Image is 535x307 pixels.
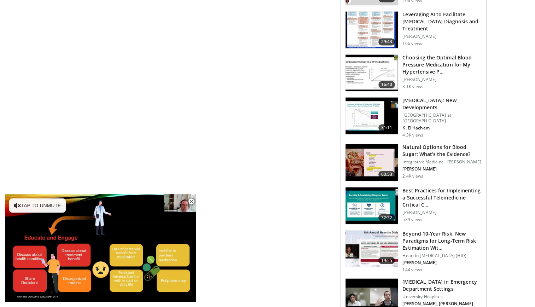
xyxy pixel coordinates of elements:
[345,11,482,48] a: 29:43 Leveraging AI to Facilitate [MEDICAL_DATA] Diagnosis and Treatment [PERSON_NAME] 166 views
[402,11,482,32] h3: Leveraging AI to Facilitate [MEDICAL_DATA] Diagnosis and Treatment
[402,253,482,258] p: Heart in [MEDICAL_DATA] (HiD)
[378,81,395,88] span: 16:40
[345,187,398,224] img: b12dae1b-5470-4178-b022-d9bdaad706a6.150x105_q85_crop-smart_upscale.jpg
[378,38,395,45] span: 29:43
[402,267,422,272] p: 144 views
[402,216,422,222] p: 539 views
[9,198,66,213] button: Tap to unmute
[345,11,398,48] img: a028b2ed-2799-4348-b6b4-733b0fc51b04.150x105_q85_crop-smart_upscale.jpg
[378,214,395,221] span: 32:32
[345,54,482,92] a: 16:40 Choosing the Optimal Blood Pressure Medication for My Hypertensive P… [PERSON_NAME] 3.1K views
[345,144,482,181] a: 60:53 Natural Options for Blood Sugar: What’s the Evidence? Integrative Medicine - [PERSON_NAME] ...
[345,144,398,181] img: 2c133f23-7312-41ab-9955-9d9c2d8594ab.150x105_q85_crop-smart_upscale.jpg
[402,294,482,299] p: University Hospitals
[402,144,482,158] h3: Natural Options for Blood Sugar: What’s the Evidence?
[402,132,423,138] p: 4.3K views
[378,257,395,264] span: 19:55
[402,34,482,39] p: [PERSON_NAME]
[345,230,398,267] img: 04bf6dc1-8526-4d86-94f7-d89e1b5103f3.150x105_q85_crop-smart_upscale.jpg
[345,97,482,138] a: 31:11 [MEDICAL_DATA]: New Developments [GEOGRAPHIC_DATA] at [GEOGRAPHIC_DATA] K. El Hachem 4.3K v...
[402,187,482,208] h3: Best Practices for Implementing a Successful Telemedicine Critical C…
[378,171,395,178] span: 60:53
[402,97,482,111] h3: [MEDICAL_DATA]: New Developments
[345,230,482,272] a: 19:55 Beyond 10-Year Risk: New Paradigms for Long-Term Risk Estimation Wit… Heart in [MEDICAL_DAT...
[345,97,398,134] img: c612fea5-4cc1-483d-8cf7-efab23787125.150x105_q85_crop-smart_upscale.jpg
[402,166,482,172] p: [PERSON_NAME]
[402,209,482,215] p: [PERSON_NAME]
[402,84,423,89] p: 3.1K views
[402,301,482,306] p: [PERSON_NAME], [PERSON_NAME]
[402,125,482,131] p: K. El Hachem
[402,112,482,124] p: [GEOGRAPHIC_DATA] at [GEOGRAPHIC_DATA]
[345,54,398,91] img: 157e4675-0d50-4337-bd49-4f2be151816e.150x105_q85_crop-smart_upscale.jpg
[5,194,196,302] video-js: Video Player
[184,194,198,209] button: Close
[402,260,482,265] p: [PERSON_NAME]
[402,278,482,292] h3: [MEDICAL_DATA] in Emergency Department Settings
[402,54,482,75] h3: Choosing the Optimal Blood Pressure Medication for My Hypertensive P…
[402,77,482,82] p: [PERSON_NAME]
[402,173,423,179] p: 2.4K views
[345,187,482,224] a: 32:32 Best Practices for Implementing a Successful Telemedicine Critical C… [PERSON_NAME] 539 views
[402,230,482,251] h3: Beyond 10-Year Risk: New Paradigms for Long-Term Risk Estimation Wit…
[402,41,422,46] p: 166 views
[402,159,482,165] p: Integrative Medicine - [PERSON_NAME]
[378,124,395,131] span: 31:11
